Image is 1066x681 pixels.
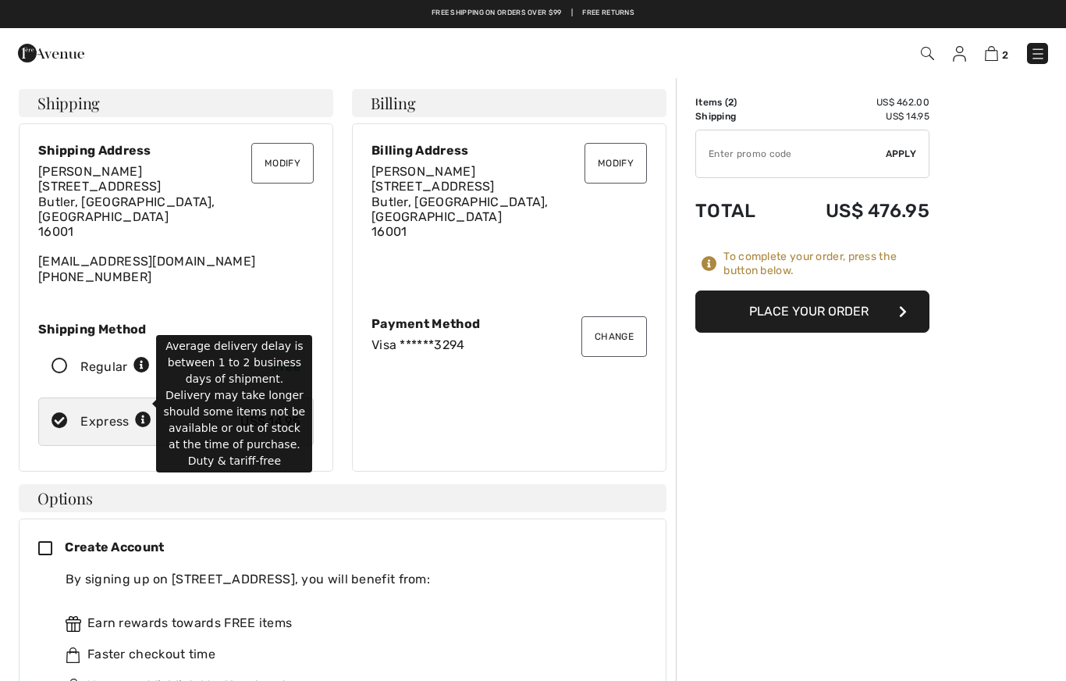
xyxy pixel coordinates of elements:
div: Express [80,412,151,431]
img: faster.svg [66,647,81,663]
a: 1ère Avenue [18,45,84,59]
a: 2 [985,44,1008,62]
button: Modify [251,143,314,184]
td: Shipping [695,109,781,123]
input: Promo code [696,130,886,177]
td: US$ 14.95 [781,109,929,123]
button: Change [581,316,647,357]
div: By signing up on [STREET_ADDRESS], you will benefit from: [66,570,634,589]
div: Average delivery delay is between 1 to 2 business days of shipment. Delivery may take longer shou... [156,335,312,472]
span: | [571,8,573,19]
span: 2 [728,97,734,108]
div: Shipping Address [38,143,314,158]
span: Shipping [37,95,100,111]
a: Free shipping on orders over $99 [432,8,562,19]
div: Earn rewards towards FREE items [66,614,634,633]
img: Search [921,47,934,60]
img: Shopping Bag [985,46,998,61]
button: Place Your Order [695,291,929,333]
span: 2 [1002,49,1008,61]
div: Payment Method [371,316,647,331]
span: Create Account [65,540,164,554]
span: Apply [886,147,917,161]
div: Shipping Method [38,322,314,337]
div: To complete your order, press the button below. [723,250,929,278]
span: [STREET_ADDRESS] Butler, [GEOGRAPHIC_DATA], [GEOGRAPHIC_DATA] 16001 [38,179,215,239]
div: [EMAIL_ADDRESS][DOMAIN_NAME] [PHONE_NUMBER] [38,164,314,284]
img: Menu [1030,46,1046,62]
td: Total [695,184,781,237]
span: Billing [371,95,415,111]
div: Regular [80,358,150,376]
div: Billing Address [371,143,647,158]
button: Modify [585,143,647,184]
h4: Options [19,484,666,512]
span: [STREET_ADDRESS] Butler, [GEOGRAPHIC_DATA], [GEOGRAPHIC_DATA] 16001 [371,179,549,239]
span: [PERSON_NAME] [38,164,142,179]
img: rewards.svg [66,616,81,632]
div: Faster checkout time [66,645,634,664]
span: [PERSON_NAME] [371,164,475,179]
a: Free Returns [582,8,634,19]
td: US$ 476.95 [781,184,929,237]
td: US$ 462.00 [781,95,929,109]
img: My Info [953,46,966,62]
td: Items ( ) [695,95,781,109]
img: 1ère Avenue [18,37,84,69]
